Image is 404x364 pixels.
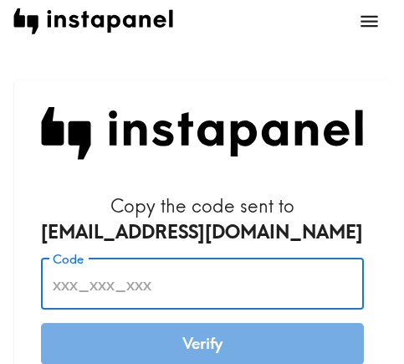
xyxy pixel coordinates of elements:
div: [EMAIL_ADDRESS][DOMAIN_NAME] [41,219,364,245]
h6: Copy the code sent to [41,193,364,245]
img: instapanel [13,8,173,34]
img: Instapanel [41,107,364,160]
label: Code [53,250,84,269]
input: xxx_xxx_xxx [41,258,364,310]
